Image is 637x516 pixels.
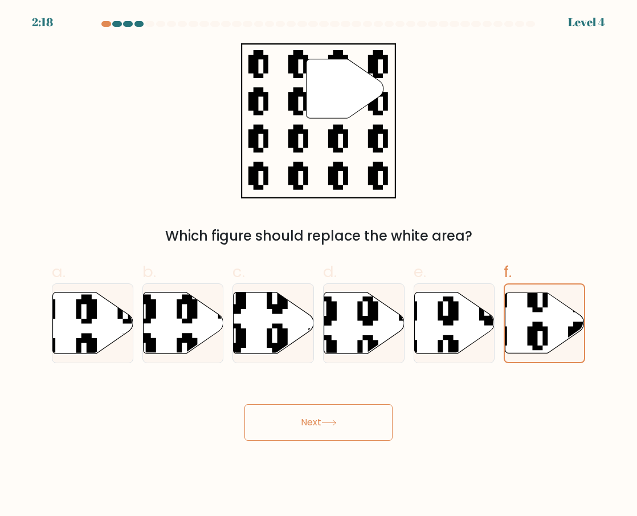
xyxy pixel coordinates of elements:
[232,261,245,283] span: c.
[52,261,66,283] span: a.
[32,14,53,31] div: 2:18
[414,261,426,283] span: e.
[59,226,578,246] div: Which figure should replace the white area?
[504,261,512,283] span: f.
[323,261,337,283] span: d.
[568,14,605,31] div: Level 4
[244,404,393,441] button: Next
[142,261,156,283] span: b.
[307,59,383,118] g: "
